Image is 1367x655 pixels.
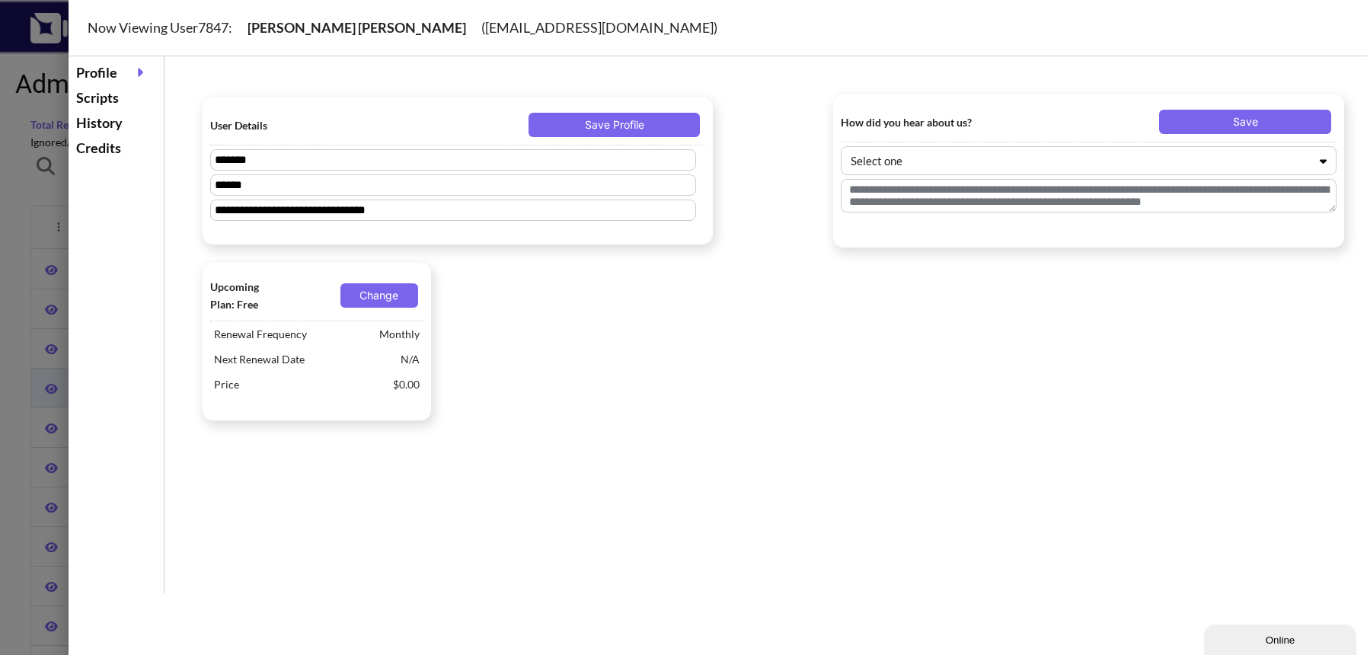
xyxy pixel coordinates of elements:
[841,113,998,131] span: How did you hear about us?
[210,278,273,313] span: Upcoming Plan: Free
[210,372,389,397] span: Price
[340,283,418,308] button: Change
[210,321,375,347] span: Renewal Frequency
[72,110,160,136] div: History
[72,136,160,161] div: Credits
[1204,621,1359,655] iframe: chat widget
[375,321,423,347] span: Monthly
[389,372,423,397] span: $0.00
[397,347,423,372] span: N/A
[72,85,160,110] div: Scripts
[210,347,397,372] span: Next Renewal Date
[1159,110,1331,134] button: Save
[210,117,367,134] span: User Details
[72,60,160,85] div: Profile
[232,19,481,36] span: [PERSON_NAME] [PERSON_NAME]
[529,113,701,137] button: Save Profile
